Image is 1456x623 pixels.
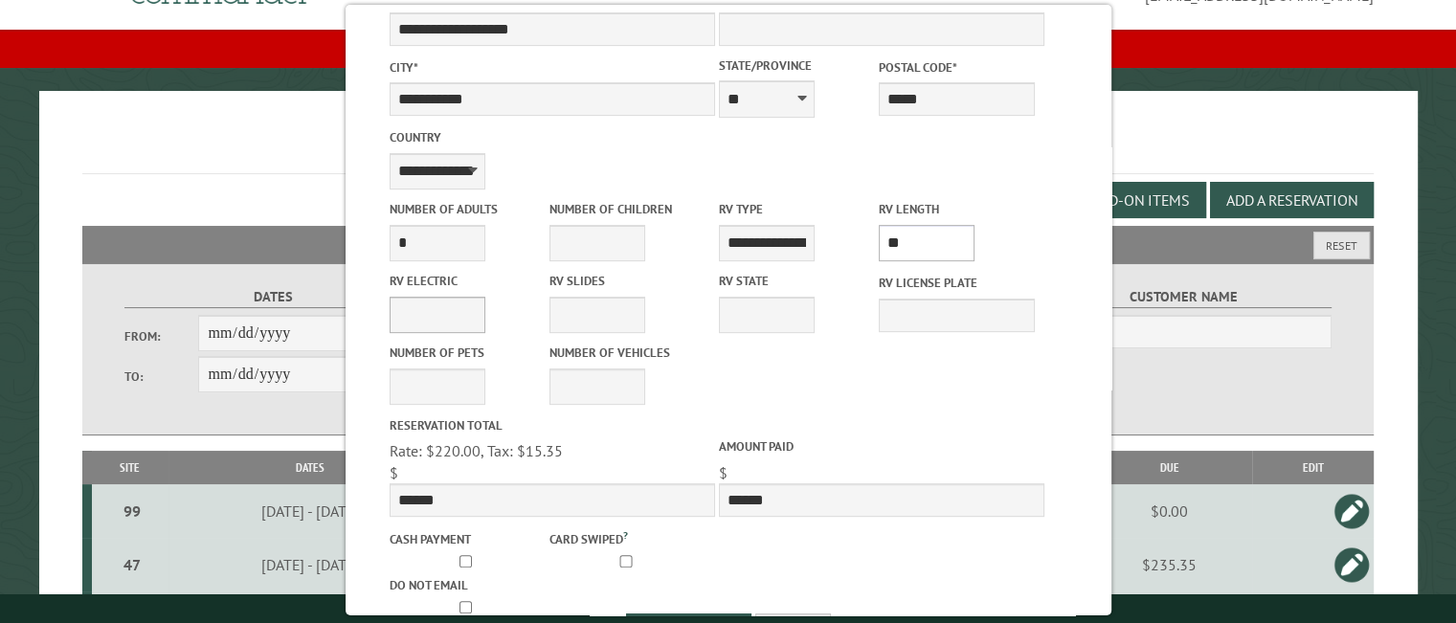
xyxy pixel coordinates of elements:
[1035,286,1333,308] label: Customer Name
[389,416,714,434] label: Reservation Total
[718,272,874,290] label: RV State
[549,272,705,290] label: RV Slides
[1086,484,1252,538] td: $0.00
[100,555,165,574] div: 47
[389,344,545,362] label: Number of Pets
[622,528,627,542] a: ?
[718,463,727,482] span: $
[1042,182,1206,218] button: Edit Add-on Items
[389,200,545,218] label: Number of Adults
[879,274,1035,292] label: RV License Plate
[879,58,1035,77] label: Postal Code
[168,451,452,484] th: Dates
[1313,232,1370,259] button: Reset
[718,56,874,75] label: State/Province
[549,527,705,548] label: Card swiped
[718,437,1043,456] label: Amount paid
[171,501,449,521] div: [DATE] - [DATE]
[82,226,1374,262] h2: Filters
[124,327,199,345] label: From:
[82,122,1374,174] h1: Reservations
[1210,182,1374,218] button: Add a Reservation
[1086,451,1252,484] th: Due
[718,200,874,218] label: RV Type
[389,441,562,460] span: Rate: $220.00, Tax: $15.35
[389,463,397,482] span: $
[549,200,705,218] label: Number of Children
[100,501,165,521] div: 99
[124,367,199,386] label: To:
[389,530,545,548] label: Cash payment
[124,286,422,308] label: Dates
[879,200,1035,218] label: RV Length
[1252,451,1374,484] th: Edit
[549,344,705,362] label: Number of Vehicles
[1086,538,1252,591] td: $235.35
[171,555,449,574] div: [DATE] - [DATE]
[389,58,714,77] label: City
[389,272,545,290] label: RV Electric
[389,576,545,594] label: Do not email
[92,451,168,484] th: Site
[389,128,714,146] label: Country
